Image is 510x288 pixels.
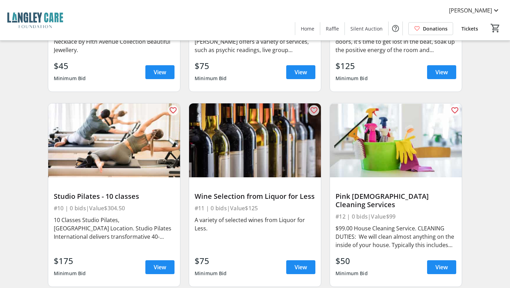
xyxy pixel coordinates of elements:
[145,65,175,79] a: View
[335,267,368,280] div: Minimum Bid
[295,68,307,76] span: View
[54,60,86,72] div: $45
[54,216,175,241] div: 10 Classes Studio Pilates, [GEOGRAPHIC_DATA] Location. Studio Pilates International delivers tran...
[54,37,175,54] div: Necklace by Fifth Avenue Collection Beautiful Jewellery.
[54,255,86,267] div: $175
[335,192,456,209] div: Pink [DEMOGRAPHIC_DATA] Cleaning Services
[195,192,315,201] div: Wine Selection from Liquor for Less
[286,65,315,79] a: View
[335,60,368,72] div: $125
[295,263,307,271] span: View
[335,72,368,85] div: Minimum Bid
[54,72,86,85] div: Minimum Bid
[461,25,478,32] span: Tickets
[310,106,318,115] mat-icon: favorite_outline
[427,65,456,79] a: View
[335,212,456,221] div: #12 | 0 bids | Value $99
[54,267,86,280] div: Minimum Bid
[443,5,506,16] button: [PERSON_NAME]
[389,22,402,35] button: Help
[195,72,227,85] div: Minimum Bid
[145,260,175,274] a: View
[195,267,227,280] div: Minimum Bid
[54,203,175,213] div: #10 | 0 bids | Value $304.50
[295,22,320,35] a: Home
[335,224,456,249] div: $99.00 House Cleaning Service. CLEANING DUTIES: We will clean almost anything on the inside of yo...
[423,25,448,32] span: Donations
[189,103,321,178] img: Wine Selection from Liquor for Less
[195,255,227,267] div: $75
[350,25,383,32] span: Silent Auction
[4,3,66,37] img: Langley Care Foundation 's Logo
[54,192,175,201] div: Studio Pilates - 10 classes
[48,103,180,178] img: Studio Pilates - 10 classes
[451,106,459,115] mat-icon: favorite_outline
[195,216,315,232] div: A variety of selected wines from Liquor for Less.
[326,25,339,32] span: Raffle
[320,22,345,35] a: Raffle
[195,29,315,54] div: 2 x 15minute Card Reading - Gift Certificates. [PERSON_NAME] offers a variety of services, such a...
[330,103,462,178] img: Pink Ladies Cleaning Services
[335,29,456,54] div: 10 Spin Classes! Once we close those studio doors, it’s time to get lost in the beat, soak up the...
[335,255,368,267] div: $50
[427,260,456,274] a: View
[195,60,227,72] div: $75
[301,25,314,32] span: Home
[449,6,492,15] span: [PERSON_NAME]
[435,263,448,271] span: View
[195,203,315,213] div: #11 | 0 bids | Value $125
[154,263,166,271] span: View
[154,68,166,76] span: View
[345,22,388,35] a: Silent Auction
[435,68,448,76] span: View
[286,260,315,274] a: View
[408,22,453,35] a: Donations
[169,106,177,115] mat-icon: favorite_outline
[489,22,502,34] button: Cart
[456,22,484,35] a: Tickets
